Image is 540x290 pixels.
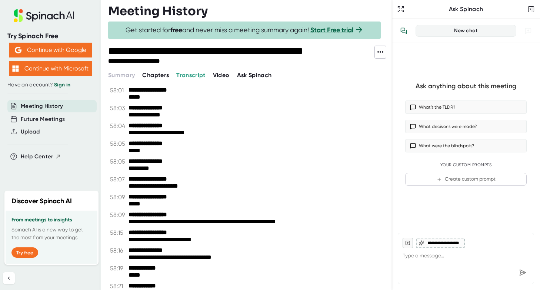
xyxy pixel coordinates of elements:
p: Spinach AI is a new way to get the most from your meetings [11,226,91,241]
div: New chat [420,27,511,34]
h3: From meetings to insights [11,217,91,223]
span: 58:21 [110,283,127,290]
button: Create custom prompt [405,173,527,186]
span: Help Center [21,152,53,161]
button: Meeting History [21,102,63,111]
button: Summary [108,71,135,80]
button: Future Meetings [21,115,65,123]
span: 58:04 [110,122,127,129]
div: Ask anything about this meeting [416,82,516,90]
button: Transcript [176,71,206,80]
button: What were the blindspots? [405,139,527,152]
span: Chapters [142,72,169,79]
button: What’s the TLDR? [405,100,527,114]
span: Summary [108,72,135,79]
div: Ask Spinach [406,6,526,13]
button: Continue with Microsoft [9,61,92,76]
span: Transcript [176,72,206,79]
div: Have an account? [7,82,93,88]
button: Try free [11,247,38,258]
span: 58:19 [110,265,127,272]
button: Close conversation sidebar [526,4,536,14]
div: Send message [516,266,529,279]
button: Upload [21,128,40,136]
button: What decisions were made? [405,120,527,133]
span: Get started for and never miss a meeting summary again! [126,26,364,34]
span: 58:15 [110,229,127,236]
div: Try Spinach Free [7,32,93,40]
span: 58:01 [110,87,127,94]
span: 58:07 [110,176,127,183]
button: Ask Spinach [237,71,272,80]
span: 58:16 [110,247,127,254]
span: Video [213,72,230,79]
span: 58:09 [110,194,127,201]
div: Your Custom Prompts [405,162,527,168]
span: Ask Spinach [237,72,272,79]
h2: Discover Spinach AI [11,196,72,206]
button: Continue with Google [9,43,92,57]
button: Chapters [142,71,169,80]
button: Help Center [21,152,61,161]
img: Aehbyd4JwY73AAAAAElFTkSuQmCC [15,47,21,53]
button: Video [213,71,230,80]
span: 58:09 [110,211,127,218]
button: View conversation history [396,23,411,38]
span: 58:03 [110,105,127,112]
a: Start Free trial [310,26,353,34]
b: free [170,26,182,34]
span: 58:05 [110,140,127,147]
h3: Meeting History [108,4,208,18]
span: 58:05 [110,158,127,165]
button: Collapse sidebar [3,272,15,284]
a: Sign in [54,82,70,88]
button: Expand to Ask Spinach page [396,4,406,14]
